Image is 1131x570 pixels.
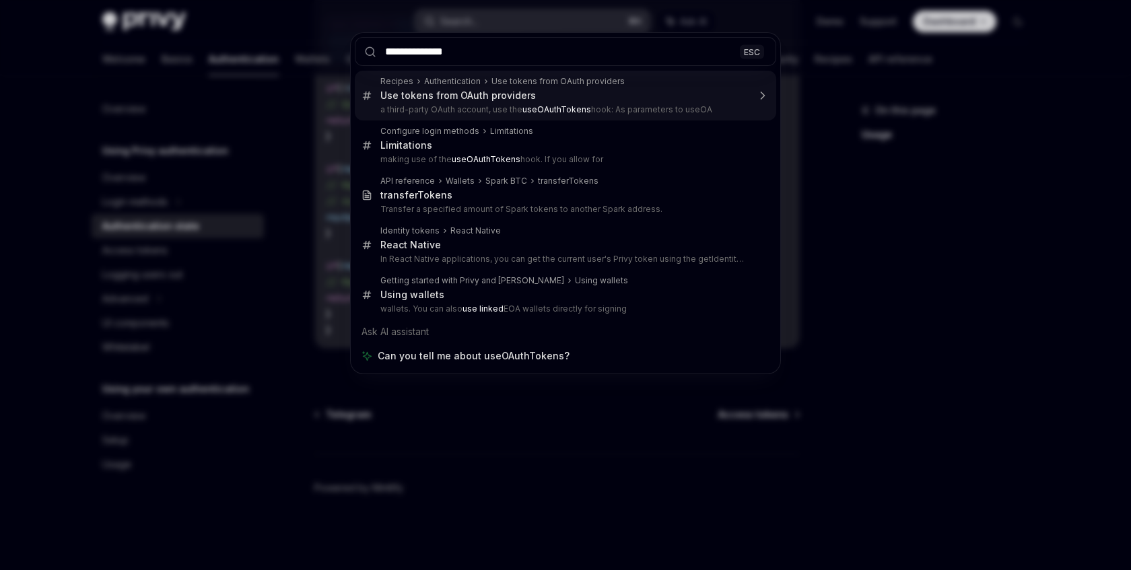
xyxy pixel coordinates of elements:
div: Identity tokens [380,225,440,236]
div: ESC [740,44,764,59]
b: useOAuthTokens [452,154,520,164]
div: transferTokens [538,176,598,186]
p: Transfer a specified amount of Spark tokens to another Spark address. [380,204,748,215]
div: Getting started with Privy and [PERSON_NAME] [380,275,564,286]
p: In React Native applications, you can get the current user's Privy token using the getIdentityToken [380,254,748,264]
div: Limitations [490,126,533,137]
div: Using wallets [575,275,628,286]
div: Limitations [380,139,432,151]
div: React Native [450,225,501,236]
div: Wallets [446,176,475,186]
div: Authentication [424,76,481,87]
span: Can you tell me about useOAuthTokens? [378,349,570,363]
p: wallets. You can also EOA wallets directly for signing [380,304,748,314]
b: use linked [462,304,504,314]
div: Spark BTC [485,176,527,186]
div: Using wallets [380,289,444,301]
p: a third-party OAuth account, use the hook: As parameters to useOA [380,104,748,115]
b: useOAuthTokens [522,104,591,114]
div: API reference [380,176,435,186]
div: Use tokens from OAuth providers [380,90,536,102]
div: Configure login methods [380,126,479,137]
div: transferTokens [380,189,452,201]
div: React Native [380,239,441,251]
div: Recipes [380,76,413,87]
p: making use of the hook. If you allow for [380,154,748,165]
div: Ask AI assistant [355,320,776,344]
div: Use tokens from OAuth providers [491,76,625,87]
